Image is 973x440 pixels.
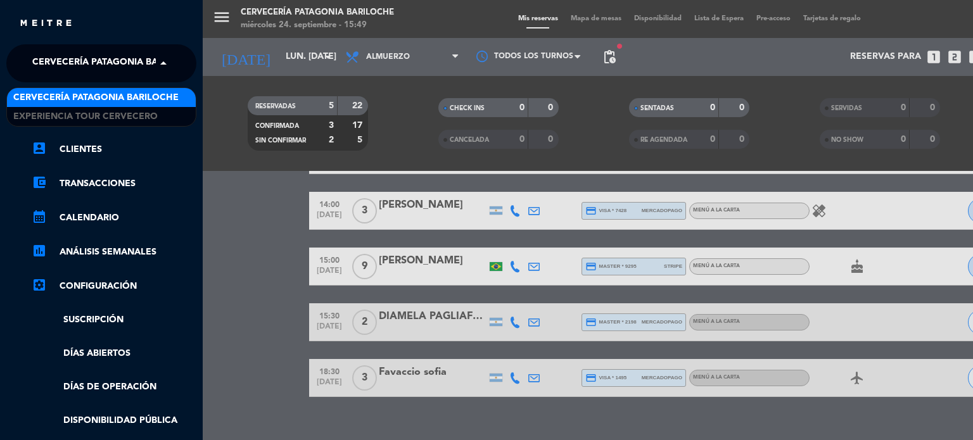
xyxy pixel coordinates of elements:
span: Cervecería Patagonia Bariloche [13,91,179,105]
a: Disponibilidad pública [32,413,196,428]
a: Configuración [32,279,196,294]
a: assessmentANÁLISIS SEMANALES [32,244,196,260]
i: calendar_month [32,209,47,224]
span: Experiencia Tour Cervecero [13,110,158,124]
a: Días abiertos [32,346,196,361]
a: account_balance_walletTransacciones [32,176,196,191]
img: MEITRE [19,19,73,28]
a: Días de Operación [32,380,196,394]
i: account_box [32,141,47,156]
a: account_boxClientes [32,142,196,157]
i: account_balance_wallet [32,175,47,190]
i: assessment [32,243,47,258]
i: settings_applications [32,277,47,292]
a: calendar_monthCalendario [32,210,196,225]
span: Cervecería Patagonia Bariloche [32,50,198,77]
a: Suscripción [32,313,196,327]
